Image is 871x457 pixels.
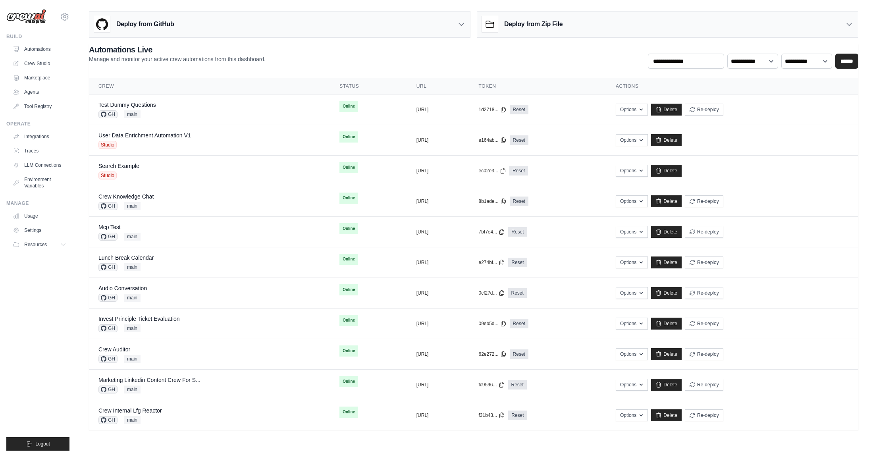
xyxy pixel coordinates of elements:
a: Crew Studio [10,57,69,70]
a: Agents [10,86,69,98]
button: 7bf7e4... [479,229,505,235]
a: LLM Connections [10,159,69,172]
span: Online [339,223,358,234]
a: User Data Enrichment Automation V1 [98,132,191,139]
span: Online [339,101,358,112]
a: Search Example [98,163,139,169]
span: Online [339,193,358,204]
button: Re-deploy [685,409,723,421]
a: Test Dummy Questions [98,102,156,108]
button: Re-deploy [685,104,723,116]
span: GH [98,294,118,302]
span: main [124,416,141,424]
a: Delete [651,318,682,330]
button: 09eb5d... [479,320,507,327]
div: Operate [6,121,69,127]
th: Status [330,78,407,94]
a: Integrations [10,130,69,143]
a: Delete [651,287,682,299]
button: Logout [6,437,69,451]
div: Build [6,33,69,40]
a: Reset [508,411,527,420]
span: Online [339,284,358,295]
img: Logo [6,9,46,24]
a: Reset [510,197,528,206]
span: GH [98,416,118,424]
a: Invest Principle Ticket Evaluation [98,316,180,322]
a: Tool Registry [10,100,69,113]
button: Options [616,287,648,299]
span: GH [98,233,118,241]
button: Re-deploy [685,348,723,360]
a: Delete [651,104,682,116]
a: Reset [508,227,527,237]
button: Re-deploy [685,195,723,207]
button: Re-deploy [685,256,723,268]
span: Online [339,407,358,418]
button: Options [616,318,648,330]
a: Lunch Break Calendar [98,255,154,261]
button: Options [616,195,648,207]
a: Delete [651,165,682,177]
th: Crew [89,78,330,94]
button: e274bf... [479,259,505,266]
a: Automations [10,43,69,56]
a: Reset [508,288,527,298]
span: main [124,110,141,118]
button: Options [616,379,648,391]
a: Delete [651,348,682,360]
button: fc9596... [479,382,505,388]
button: 62e272... [479,351,507,357]
a: Reset [510,319,528,328]
span: Online [339,254,358,265]
span: main [124,294,141,302]
span: Online [339,162,358,173]
th: Token [469,78,606,94]
span: GH [98,386,118,393]
button: ec02e3... [479,168,506,174]
a: Delete [651,226,682,238]
span: GH [98,355,118,363]
a: Delete [651,409,682,421]
button: 0cf27d... [479,290,505,296]
th: Actions [606,78,858,94]
button: Options [616,256,648,268]
button: Re-deploy [685,226,723,238]
button: f31b43... [479,412,505,418]
span: main [124,263,141,271]
span: Online [339,131,358,143]
button: Resources [10,238,69,251]
h3: Deploy from Zip File [504,19,563,29]
a: Delete [651,195,682,207]
button: 1d2718... [479,106,507,113]
a: Delete [651,379,682,391]
a: Reset [510,105,528,114]
button: Options [616,348,648,360]
span: Studio [98,141,117,149]
a: Crew Internal Lfg Reactor [98,407,162,414]
a: Audio Conversation [98,285,147,291]
div: Manage [6,200,69,206]
span: main [124,324,141,332]
span: Logout [35,441,50,447]
button: Options [616,165,648,177]
a: Usage [10,210,69,222]
a: Reset [508,380,527,390]
span: GH [98,263,118,271]
img: GitHub Logo [94,16,110,32]
button: 8b1ade... [479,198,507,204]
th: URL [407,78,469,94]
a: Traces [10,145,69,157]
span: GH [98,110,118,118]
button: Options [616,226,648,238]
a: Marketing Linkedin Content Crew For S... [98,377,200,383]
button: Re-deploy [685,379,723,391]
span: Online [339,376,358,387]
a: Delete [651,256,682,268]
span: GH [98,202,118,210]
h3: Deploy from GitHub [116,19,174,29]
span: Online [339,345,358,357]
span: Resources [24,241,47,248]
span: Online [339,315,358,326]
a: Environment Variables [10,173,69,192]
